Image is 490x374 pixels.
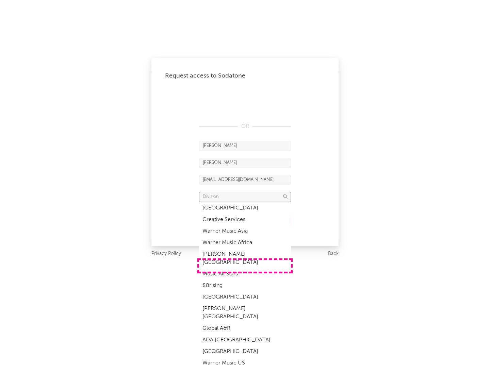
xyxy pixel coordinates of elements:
[199,158,291,168] input: Last Name
[199,357,291,369] div: Warner Music US
[328,250,339,258] a: Back
[199,192,291,202] input: Division
[199,291,291,303] div: [GEOGRAPHIC_DATA]
[199,268,291,280] div: Music All Stars
[199,334,291,346] div: ADA [GEOGRAPHIC_DATA]
[199,214,291,225] div: Creative Services
[199,303,291,323] div: [PERSON_NAME] [GEOGRAPHIC_DATA]
[199,122,291,131] div: OR
[199,323,291,334] div: Global A&R
[199,175,291,185] input: Email
[199,249,291,268] div: [PERSON_NAME] [GEOGRAPHIC_DATA]
[199,202,291,214] div: [GEOGRAPHIC_DATA]
[199,225,291,237] div: Warner Music Asia
[199,237,291,249] div: Warner Music Africa
[165,72,325,80] div: Request access to Sodatone
[199,141,291,151] input: First Name
[151,250,181,258] a: Privacy Policy
[199,346,291,357] div: [GEOGRAPHIC_DATA]
[199,280,291,291] div: 88rising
